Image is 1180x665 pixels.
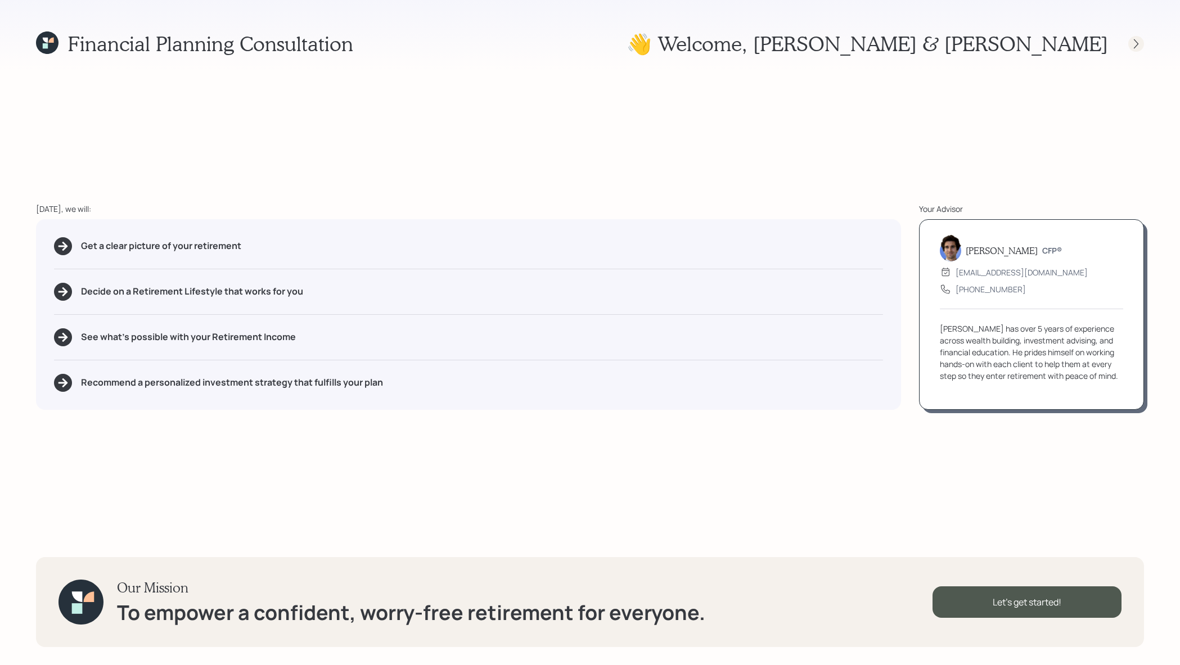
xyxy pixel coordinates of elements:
[117,580,705,596] h3: Our Mission
[627,31,1108,56] h1: 👋 Welcome , [PERSON_NAME] & [PERSON_NAME]
[81,286,303,297] h5: Decide on a Retirement Lifestyle that works for you
[956,266,1088,278] div: [EMAIL_ADDRESS][DOMAIN_NAME]
[933,586,1122,618] div: Let's get started!
[117,600,705,625] h1: To empower a confident, worry-free retirement for everyone.
[1042,246,1062,256] h6: CFP®
[81,377,383,388] h5: Recommend a personalized investment strategy that fulfills your plan
[67,31,353,56] h1: Financial Planning Consultation
[940,323,1123,382] div: [PERSON_NAME] has over 5 years of experience across wealth building, investment advising, and fin...
[81,241,241,251] h5: Get a clear picture of your retirement
[940,234,961,261] img: harrison-schaefer-headshot-2.png
[919,203,1144,215] div: Your Advisor
[956,283,1026,295] div: [PHONE_NUMBER]
[966,245,1038,256] h5: [PERSON_NAME]
[81,332,296,342] h5: See what's possible with your Retirement Income
[36,203,901,215] div: [DATE], we will:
